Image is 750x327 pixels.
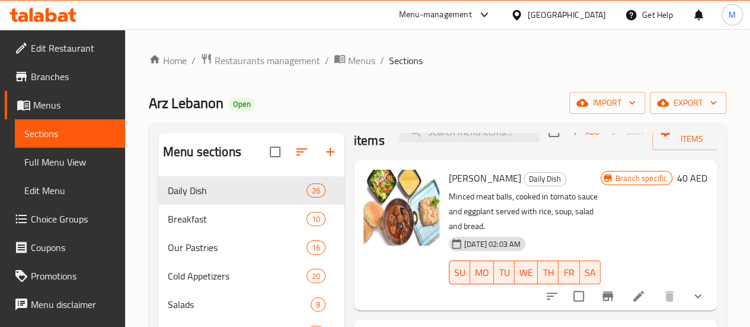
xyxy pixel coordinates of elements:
span: WE [519,264,533,281]
span: MO [475,264,489,281]
span: Edit Restaurant [31,41,116,55]
span: Sections [389,53,423,68]
span: SA [585,264,596,281]
span: Restaurants management [215,53,320,68]
span: Promotions [31,269,116,283]
span: FR [563,264,575,281]
span: 20 [307,271,325,282]
a: Full Menu View [15,148,125,176]
a: Edit Menu [15,176,125,205]
button: delete [655,282,684,310]
span: Cold Appetizers [168,269,307,283]
a: Edit menu item [631,289,646,303]
button: SA [580,261,601,284]
button: Add section [316,138,344,166]
span: Choice Groups [31,212,116,226]
span: Sections [24,126,116,141]
span: Salads [168,297,311,312]
button: WE [515,261,538,284]
span: 10 [307,214,325,225]
span: 8 [311,299,325,310]
span: Branch specific [611,173,672,184]
li: / [192,53,196,68]
div: Cold Appetizers20 [158,262,344,290]
span: [PERSON_NAME] [449,169,521,187]
a: Branches [5,62,125,91]
span: export [659,96,717,110]
span: Select all sections [263,139,288,164]
span: Full Menu View [24,155,116,169]
div: items [307,240,325,255]
span: Sort sections [288,138,316,166]
span: Our Pastries [168,240,307,255]
a: Menus [334,53,375,68]
p: Minced meat balls, cooked in tomato sauce and eggplant served with rice, soup, salad and bread. [449,189,601,234]
span: TH [542,264,554,281]
span: Coupons [31,240,116,255]
span: Menus [348,53,375,68]
h2: Menu sections [163,143,241,161]
div: items [307,269,325,283]
button: FR [558,261,579,284]
span: [DATE] 02:03 AM [459,239,525,250]
span: TU [499,264,510,281]
a: Restaurants management [200,53,320,68]
button: SU [449,261,470,284]
button: TH [538,261,558,284]
div: Salads8 [158,290,344,319]
a: Sections [15,119,125,148]
div: items [311,297,325,312]
a: Menus [5,91,125,119]
span: Select to update [566,284,591,309]
a: Choice Groups [5,205,125,233]
a: Edit Restaurant [5,34,125,62]
span: Menus [33,98,116,112]
li: / [325,53,329,68]
a: Promotions [5,262,125,290]
span: Arz Lebanon [149,90,224,116]
a: Home [149,53,187,68]
button: sort-choices [538,282,566,310]
button: import [569,92,645,114]
div: items [307,212,325,226]
span: 16 [307,242,325,253]
button: show more [684,282,712,310]
button: export [650,92,726,114]
span: Open [228,99,256,109]
svg: Show Choices [691,289,705,303]
h2: Menu items [354,114,385,150]
span: Edit Menu [24,183,116,198]
div: items [307,183,325,198]
div: Daily Dish26 [158,176,344,205]
div: Open [228,97,256,112]
span: 26 [307,185,325,196]
a: Coupons [5,233,125,262]
span: Menu disclaimer [31,297,116,312]
button: TU [494,261,515,284]
img: Dawood Basha [363,170,439,246]
li: / [380,53,384,68]
div: [GEOGRAPHIC_DATA] [528,8,606,21]
span: M [729,8,736,21]
button: MO [470,261,494,284]
div: Our Pastries16 [158,233,344,262]
span: import [579,96,636,110]
div: Menu-management [399,8,472,22]
span: Daily Dish [524,172,566,186]
nav: breadcrumb [149,53,726,68]
span: Breakfast [168,212,307,226]
a: Menu disclaimer [5,290,125,319]
div: Breakfast10 [158,205,344,233]
h6: 40 AED [677,170,707,186]
span: Branches [31,69,116,84]
button: Branch-specific-item [593,282,622,310]
span: Daily Dish [168,183,307,198]
span: SU [454,264,465,281]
